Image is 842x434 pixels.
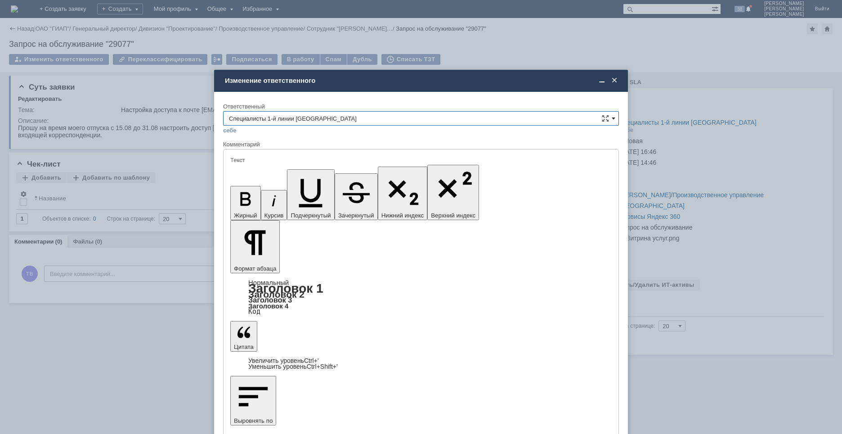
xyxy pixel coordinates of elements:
[234,417,273,424] span: Выровнять по
[248,279,289,286] a: Нормальный
[597,77,606,85] span: Свернуть (Ctrl + M)
[234,344,254,350] span: Цитата
[223,140,619,149] div: Комментарий
[248,289,305,299] a: Заголовок 2
[264,212,284,219] span: Курсив
[230,157,610,163] div: Текст
[234,212,257,219] span: Жирный
[610,77,619,85] span: Закрыть
[223,127,237,134] a: себе
[304,357,319,364] span: Ctrl+'
[230,376,276,425] button: Выровнять по
[378,167,428,220] button: Нижний индекс
[427,165,479,220] button: Верхний индекс
[230,358,612,370] div: Цитата
[335,173,378,220] button: Зачеркнутый
[261,190,287,220] button: Курсив
[230,186,261,220] button: Жирный
[225,77,619,85] div: Изменение ответственного
[307,363,338,370] span: Ctrl+Shift+'
[248,363,338,370] a: Decrease
[248,281,323,295] a: Заголовок 1
[248,296,292,304] a: Заголовок 3
[223,104,617,109] div: Ответственный
[230,280,612,315] div: Формат абзаца
[431,212,475,219] span: Верхний индекс
[248,357,319,364] a: Increase
[248,307,260,316] a: Код
[291,212,331,219] span: Подчеркнутый
[338,212,374,219] span: Зачеркнутый
[287,169,334,220] button: Подчеркнутый
[230,321,257,352] button: Цитата
[381,212,424,219] span: Нижний индекс
[248,302,288,310] a: Заголовок 4
[602,115,609,122] span: Сложная форма
[230,220,280,273] button: Формат абзаца
[234,265,276,272] span: Формат абзаца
